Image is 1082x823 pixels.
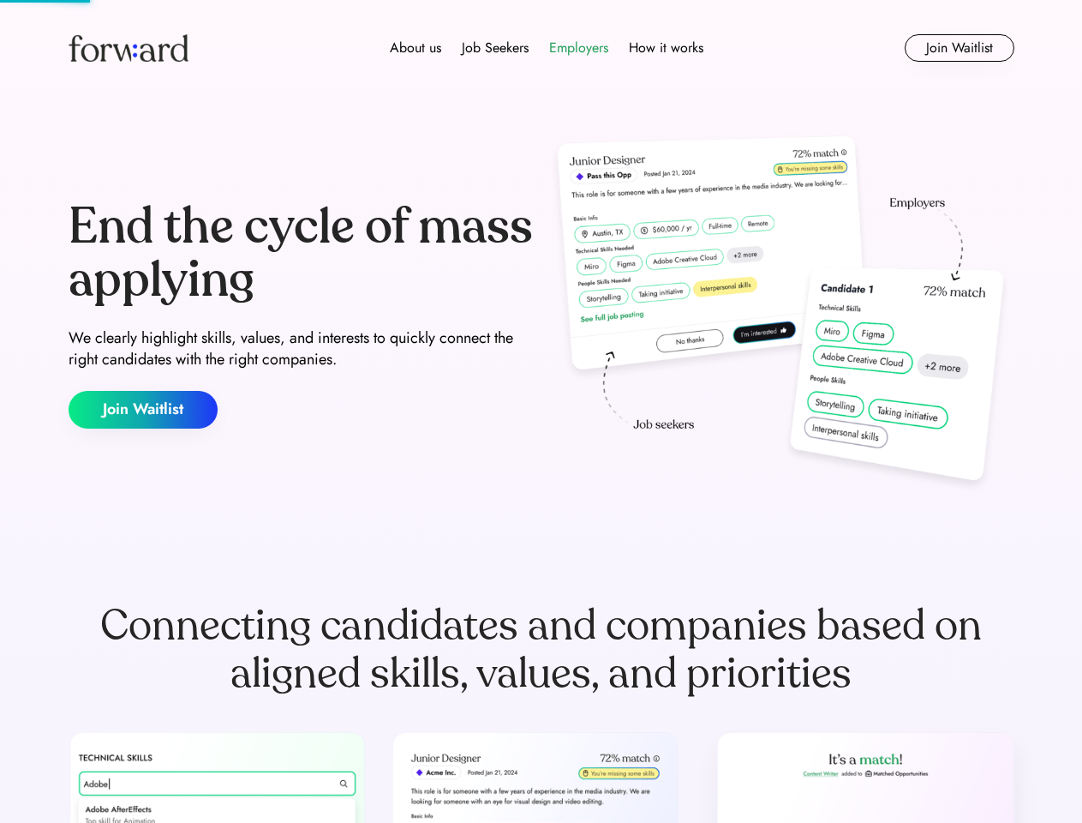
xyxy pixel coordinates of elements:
[390,38,441,58] div: About us
[462,38,529,58] div: Job Seekers
[69,201,535,306] div: End the cycle of mass applying
[69,602,1014,698] div: Connecting candidates and companies based on aligned skills, values, and priorities
[69,391,218,429] button: Join Waitlist
[905,34,1014,62] button: Join Waitlist
[548,130,1014,499] img: hero-image.png
[69,34,188,62] img: Forward logo
[69,327,535,370] div: We clearly highlight skills, values, and interests to quickly connect the right candidates with t...
[629,38,703,58] div: How it works
[549,38,608,58] div: Employers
